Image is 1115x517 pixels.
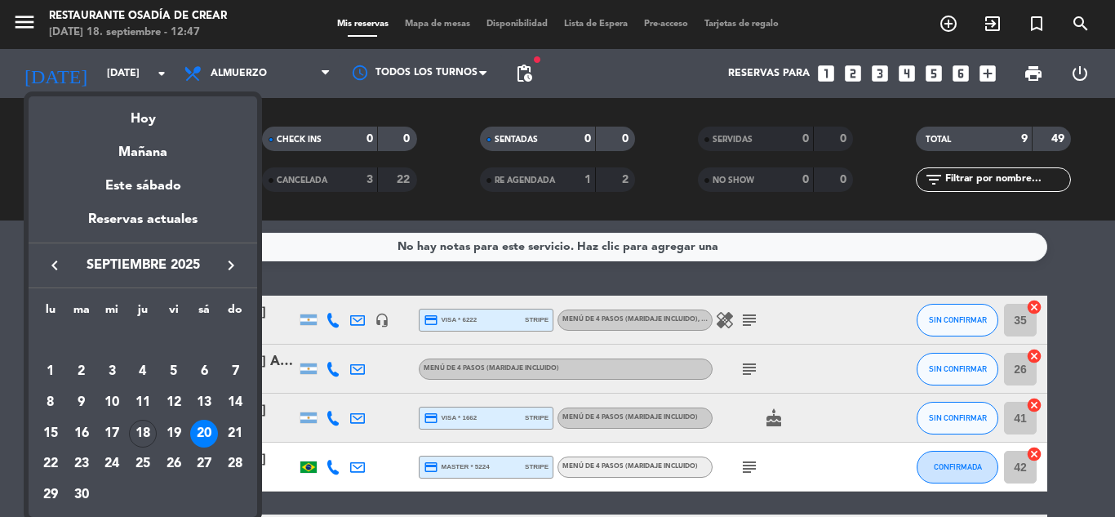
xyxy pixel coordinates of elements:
[35,449,66,480] td: 22 de septiembre de 2025
[37,481,64,509] div: 29
[68,481,96,509] div: 30
[127,418,158,449] td: 18 de septiembre de 2025
[216,255,246,276] button: keyboard_arrow_right
[189,387,220,418] td: 13 de septiembre de 2025
[45,256,64,275] i: keyboard_arrow_left
[127,449,158,480] td: 25 de septiembre de 2025
[68,358,96,386] div: 2
[189,357,220,388] td: 6 de septiembre de 2025
[127,357,158,388] td: 4 de septiembre de 2025
[37,358,64,386] div: 1
[35,387,66,418] td: 8 de septiembre de 2025
[35,479,66,510] td: 29 de septiembre de 2025
[190,451,218,479] div: 27
[66,387,97,418] td: 9 de septiembre de 2025
[96,418,127,449] td: 17 de septiembre de 2025
[37,451,64,479] div: 22
[96,387,127,418] td: 10 de septiembre de 2025
[158,449,189,480] td: 26 de septiembre de 2025
[66,357,97,388] td: 2 de septiembre de 2025
[68,451,96,479] div: 23
[221,389,249,417] div: 14
[37,420,64,448] div: 15
[221,256,241,275] i: keyboard_arrow_right
[220,387,251,418] td: 14 de septiembre de 2025
[68,420,96,448] div: 16
[29,209,257,243] div: Reservas actuales
[158,418,189,449] td: 19 de septiembre de 2025
[35,357,66,388] td: 1 de septiembre de 2025
[96,357,127,388] td: 3 de septiembre de 2025
[221,451,249,479] div: 28
[66,418,97,449] td: 16 de septiembre de 2025
[190,420,218,448] div: 20
[96,449,127,480] td: 24 de septiembre de 2025
[158,387,189,418] td: 12 de septiembre de 2025
[68,389,96,417] div: 9
[158,357,189,388] td: 5 de septiembre de 2025
[129,420,157,448] div: 18
[129,451,157,479] div: 25
[190,358,218,386] div: 6
[98,358,126,386] div: 3
[160,358,188,386] div: 5
[29,163,257,209] div: Este sábado
[96,301,127,326] th: miércoles
[221,358,249,386] div: 7
[129,389,157,417] div: 11
[189,418,220,449] td: 20 de septiembre de 2025
[35,418,66,449] td: 15 de septiembre de 2025
[189,301,220,326] th: sábado
[29,130,257,163] div: Mañana
[127,301,158,326] th: jueves
[29,96,257,130] div: Hoy
[98,420,126,448] div: 17
[127,387,158,418] td: 11 de septiembre de 2025
[220,301,251,326] th: domingo
[66,479,97,510] td: 30 de septiembre de 2025
[35,301,66,326] th: lunes
[220,357,251,388] td: 7 de septiembre de 2025
[160,389,188,417] div: 12
[66,301,97,326] th: martes
[98,389,126,417] div: 10
[189,449,220,480] td: 27 de septiembre de 2025
[220,449,251,480] td: 28 de septiembre de 2025
[221,420,249,448] div: 21
[160,420,188,448] div: 19
[37,389,64,417] div: 8
[129,358,157,386] div: 4
[69,255,216,276] span: septiembre 2025
[40,255,69,276] button: keyboard_arrow_left
[160,451,188,479] div: 26
[98,451,126,479] div: 24
[158,301,189,326] th: viernes
[190,389,218,417] div: 13
[66,449,97,480] td: 23 de septiembre de 2025
[220,418,251,449] td: 21 de septiembre de 2025
[35,326,251,357] td: SEP.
